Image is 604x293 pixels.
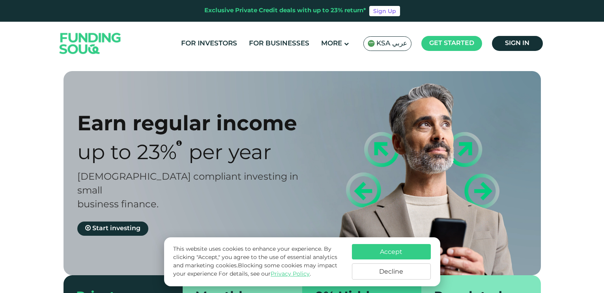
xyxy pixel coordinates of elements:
span: Sign in [505,40,529,46]
a: Sign in [492,36,543,51]
a: Start investing [77,222,148,236]
a: Privacy Policy [271,271,310,277]
span: Blocking some cookies may impact your experience [173,263,337,277]
img: Logo [52,24,129,64]
a: Sign Up [369,6,400,16]
span: KSA عربي [376,39,407,48]
span: Up to 23% [77,144,177,163]
p: This website uses cookies to enhance your experience. By clicking "Accept," you agree to the use ... [173,245,344,278]
div: Exclusive Private Credit deals with up to 23% return* [204,6,366,15]
a: For Businesses [247,37,311,50]
span: Start investing [92,225,140,231]
span: More [321,40,342,47]
button: Decline [352,263,431,280]
span: Per Year [189,144,271,163]
div: Earn regular income [77,111,316,135]
img: SA Flag [368,40,375,47]
span: For details, see our . [219,271,311,277]
a: For Investors [179,37,239,50]
i: 23% IRR (expected) ~ 15% Net yield (expected) [176,140,182,146]
button: Accept [352,244,431,259]
span: [DEMOGRAPHIC_DATA] compliant investing in small business finance. [77,173,298,209]
span: Get started [429,40,474,46]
